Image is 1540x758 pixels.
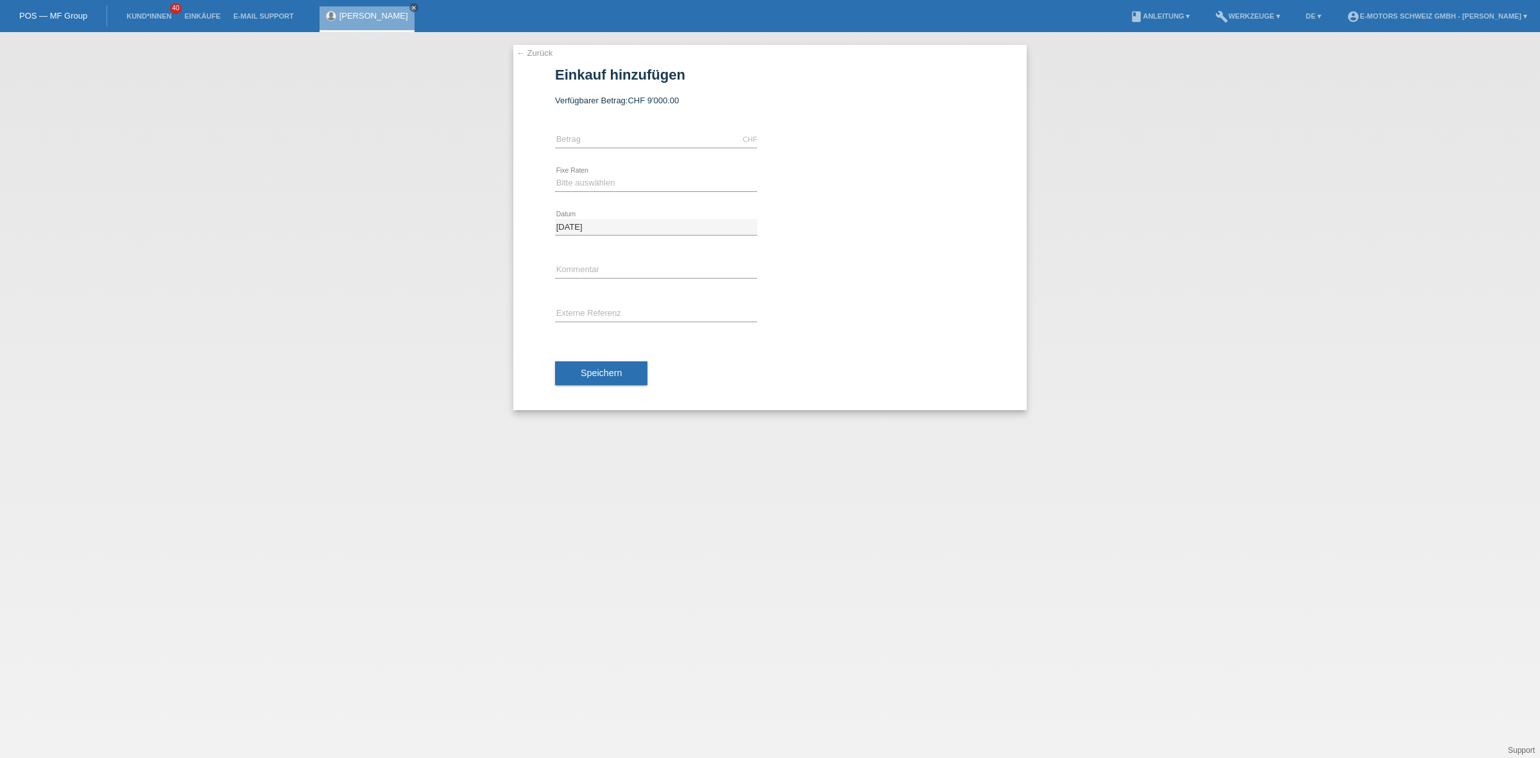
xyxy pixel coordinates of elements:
a: E-Mail Support [227,12,300,20]
div: CHF [742,135,757,143]
a: [PERSON_NAME] [339,11,408,21]
a: Kund*innen [120,12,178,20]
a: ← Zurück [517,48,552,58]
span: Speichern [581,368,622,378]
i: book [1130,10,1143,23]
i: close [411,4,417,11]
div: Verfügbarer Betrag: [555,96,985,105]
span: CHF 9'000.00 [628,96,679,105]
a: Einkäufe [178,12,227,20]
a: bookAnleitung ▾ [1124,12,1196,20]
a: buildWerkzeuge ▾ [1209,12,1287,20]
a: POS — MF Group [19,11,87,21]
i: account_circle [1347,10,1360,23]
h1: Einkauf hinzufügen [555,67,985,83]
i: build [1215,10,1228,23]
span: 40 [170,3,182,14]
a: Support [1508,746,1535,755]
a: account_circleE-Motors Schweiz GmbH - [PERSON_NAME] ▾ [1340,12,1534,20]
a: close [409,3,418,12]
button: Speichern [555,361,647,386]
a: DE ▾ [1299,12,1328,20]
